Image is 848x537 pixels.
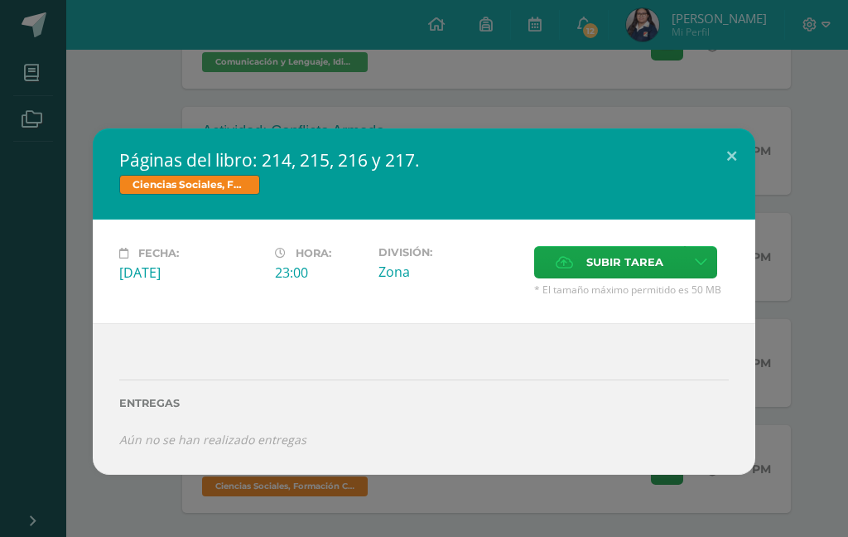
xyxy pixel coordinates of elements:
[378,263,521,281] div: Zona
[119,432,306,447] i: Aún no se han realizado entregas
[378,246,521,259] label: División:
[138,247,179,259] span: Fecha:
[119,175,260,195] span: Ciencias Sociales, Formación Ciudadana e Interculturalidad
[534,283,729,297] span: * El tamaño máximo permitido es 50 MB
[119,264,262,282] div: [DATE]
[296,247,331,259] span: Hora:
[119,397,729,409] label: Entregas
[275,264,365,282] div: 23:00
[119,148,729,172] h2: Páginas del libro: 214, 215, 216 y 217.
[708,128,755,185] button: Close (Esc)
[586,247,663,278] span: Subir tarea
